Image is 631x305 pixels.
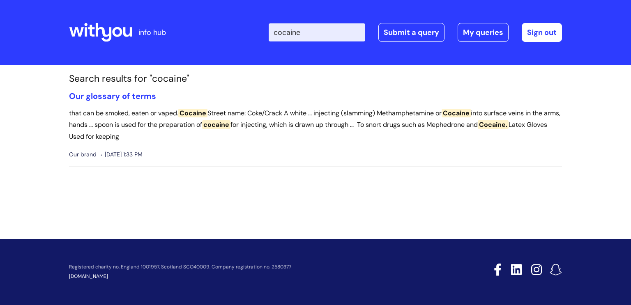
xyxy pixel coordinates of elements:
span: Cocaine [178,109,207,117]
a: Submit a query [378,23,444,42]
span: Cocaine. [478,120,509,129]
a: Sign out [522,23,562,42]
p: Registered charity no. England 1001957, Scotland SCO40009. Company registration no. 2580377 [69,264,435,270]
a: My queries [458,23,509,42]
span: [DATE] 1:33 PM [101,149,143,160]
span: Our brand [69,149,97,160]
a: [DOMAIN_NAME] [69,273,108,280]
div: | - [269,23,562,42]
input: Search [269,23,365,41]
h1: Search results for "cocaine" [69,73,562,85]
p: info hub [138,26,166,39]
p: that can be smoked, eaten or vaped. Street name: Coke/Crack A white ... injecting (slamming) Meth... [69,108,562,143]
a: Our glossary of terms [69,91,156,101]
span: cocaine [202,120,230,129]
span: Cocaine [442,109,471,117]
